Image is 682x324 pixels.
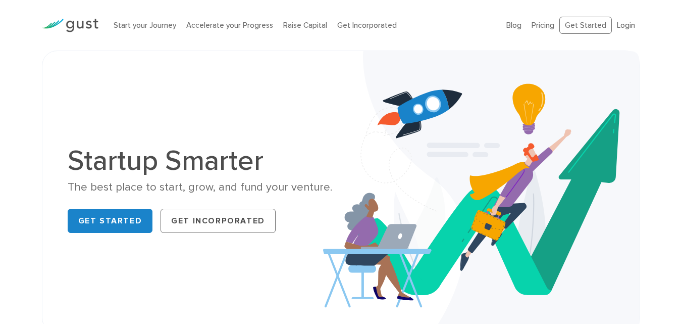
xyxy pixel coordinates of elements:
img: Gust Logo [42,19,98,32]
a: Blog [506,21,521,30]
a: Pricing [532,21,554,30]
a: Accelerate your Progress [186,21,273,30]
a: Start your Journey [114,21,176,30]
a: Get Incorporated [337,21,397,30]
a: Login [617,21,635,30]
a: Get Started [559,17,612,34]
a: Raise Capital [283,21,327,30]
a: Get Incorporated [161,209,276,233]
a: Get Started [68,209,153,233]
h1: Startup Smarter [68,147,334,175]
div: The best place to start, grow, and fund your venture. [68,180,334,195]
